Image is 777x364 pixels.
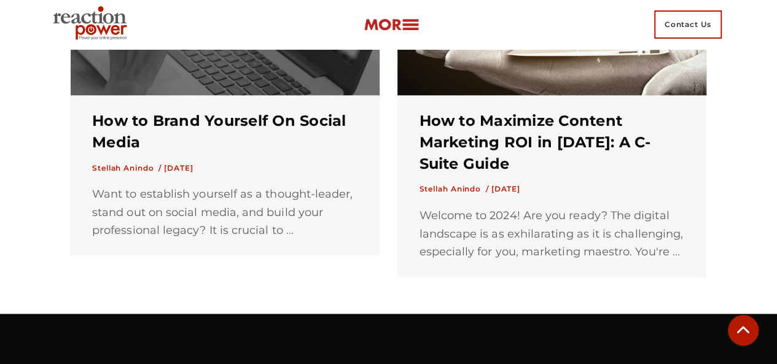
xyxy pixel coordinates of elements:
[419,207,685,261] div: Welcome to 2024! Are you ready? The digital landscape is as exhilarating as it is challenging, es...
[491,184,520,193] time: [DATE]
[164,163,193,172] time: [DATE]
[654,10,722,39] span: Contact Us
[419,184,488,193] a: Stellah Anindo /
[92,163,162,172] a: Stellah Anindo /
[364,18,419,32] img: more-btn.png
[48,2,137,47] img: Executive Branding | Personal Branding Agency
[92,112,346,151] a: How to Brand Yourself On Social Media
[92,185,358,240] div: Want to establish yourself as a thought-leader, stand out on social media, and build your profess...
[419,112,650,172] a: How to Maximize Content Marketing ROI in [DATE]: A C-Suite Guide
